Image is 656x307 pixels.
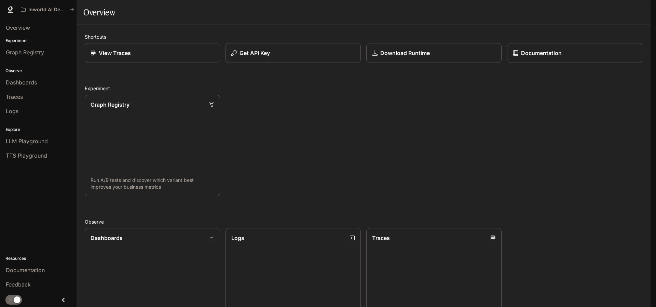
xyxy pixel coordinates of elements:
a: Documentation [507,43,642,63]
a: View Traces [85,43,220,63]
p: Get API Key [240,49,270,57]
button: All workspaces [18,3,77,16]
p: Documentation [521,49,562,57]
p: Graph Registry [91,101,129,109]
h2: Shortcuts [85,33,642,40]
h1: Overview [83,5,115,19]
a: Graph RegistryRun A/B tests and discover which variant best improves your business metrics [85,95,220,196]
button: Get API Key [225,43,361,63]
p: Logs [231,234,244,242]
p: View Traces [99,49,131,57]
p: Download Runtime [380,49,430,57]
p: Run A/B tests and discover which variant best improves your business metrics [91,177,214,190]
h2: Observe [85,218,642,225]
a: Download Runtime [366,43,502,63]
h2: Experiment [85,85,642,92]
p: Traces [372,234,390,242]
p: Dashboards [91,234,123,242]
p: Inworld AI Demos [28,7,67,13]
